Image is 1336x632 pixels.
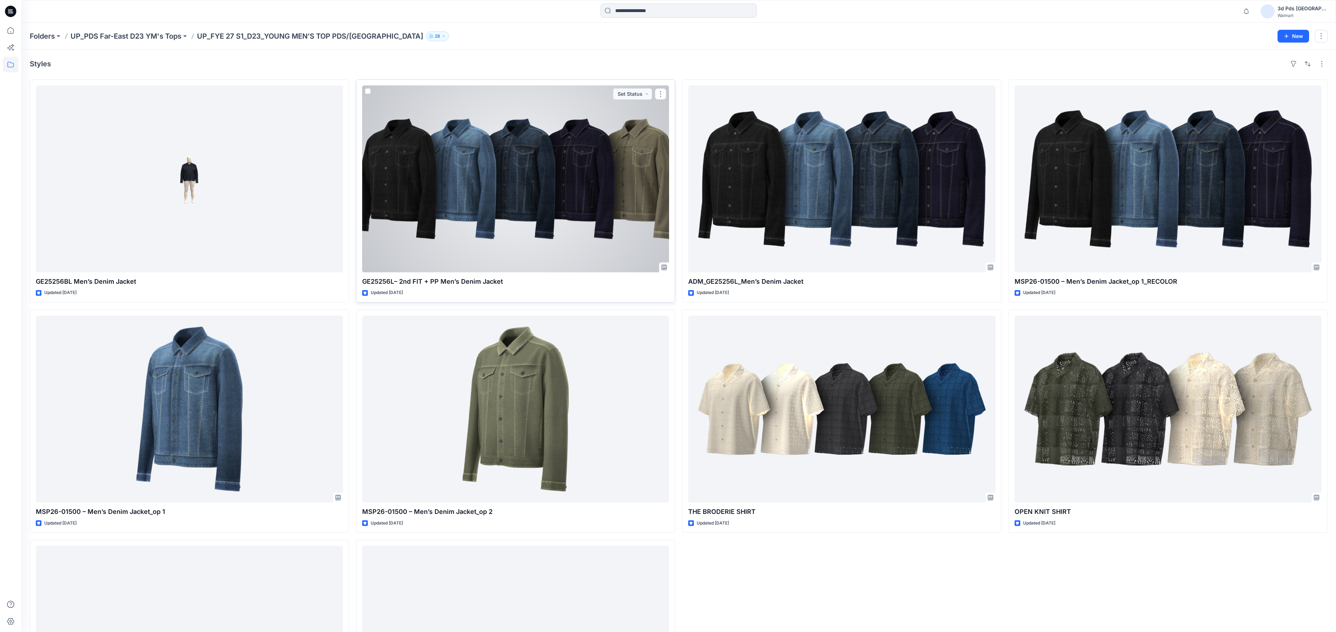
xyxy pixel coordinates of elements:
[688,85,995,272] a: ADM_GE25256L_Men’s Denim Jacket
[371,289,403,296] p: Updated [DATE]
[30,31,55,41] a: Folders
[36,316,343,503] a: MSP26-01500 – Men’s Denim Jacket_op 1
[697,520,729,527] p: Updated [DATE]
[362,277,669,287] p: GE25256L– 2nd FIT + PP Men’s Denim Jacket
[30,60,51,68] h4: Styles
[1015,277,1322,287] p: MSP26-01500 – Men’s Denim Jacket_op 1_RECOLOR
[71,31,181,41] a: UP_PDS Far-East D23 YM's Tops
[44,289,77,296] p: Updated [DATE]
[36,85,343,272] a: GE25256BL Men’s Denim Jacket
[197,31,423,41] p: UP_FYE 27 S1_D23_YOUNG MEN’S TOP PDS/[GEOGRAPHIC_DATA]
[688,507,995,517] p: THE BRODERIE SHIRT
[426,31,449,41] button: 28
[362,316,669,503] a: MSP26-01500 – Men’s Denim Jacket_op 2
[1015,507,1322,517] p: OPEN KNIT SHIRT
[1023,520,1055,527] p: Updated [DATE]
[1278,4,1327,13] div: 3d Pds [GEOGRAPHIC_DATA]
[1278,13,1327,18] div: Walmart
[362,507,669,517] p: MSP26-01500 – Men’s Denim Jacket_op 2
[688,277,995,287] p: ADM_GE25256L_Men’s Denim Jacket
[1278,30,1309,43] button: New
[1015,316,1322,503] a: OPEN KNIT SHIRT
[44,520,77,527] p: Updated [DATE]
[697,289,729,296] p: Updated [DATE]
[688,316,995,503] a: THE BRODERIE SHIRT
[435,32,440,40] p: 28
[371,520,403,527] p: Updated [DATE]
[1261,4,1275,18] img: avatar
[362,85,669,272] a: GE25256L– 2nd FIT + PP Men’s Denim Jacket
[36,507,343,517] p: MSP26-01500 – Men’s Denim Jacket_op 1
[36,277,343,287] p: GE25256BL Men’s Denim Jacket
[1023,289,1055,296] p: Updated [DATE]
[1015,85,1322,272] a: MSP26-01500 – Men’s Denim Jacket_op 1_RECOLOR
